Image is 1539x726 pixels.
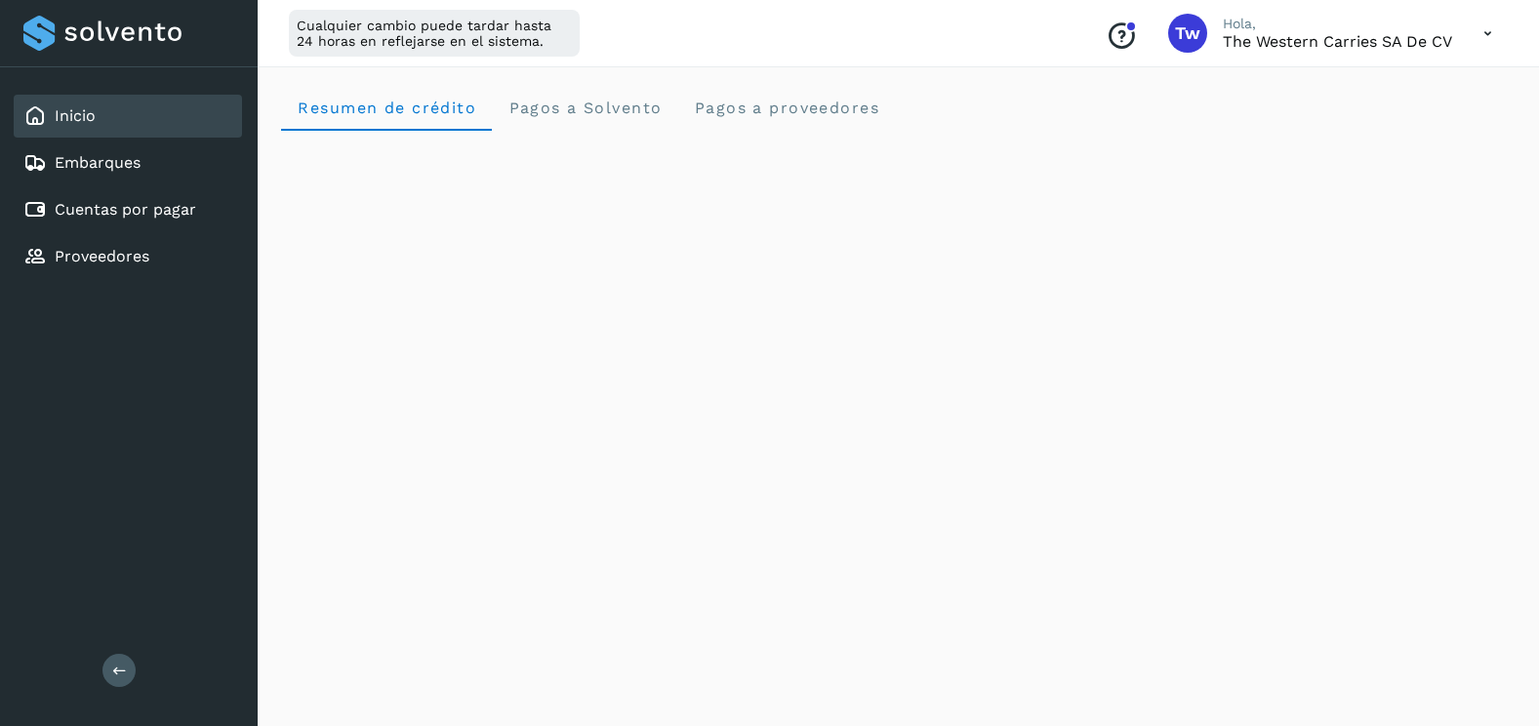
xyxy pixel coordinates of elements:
[55,153,141,172] a: Embarques
[14,141,242,184] div: Embarques
[1223,16,1452,32] p: Hola,
[693,99,879,117] span: Pagos a proveedores
[507,99,662,117] span: Pagos a Solvento
[1223,32,1452,51] p: The western carries SA de CV
[289,10,580,57] div: Cualquier cambio puede tardar hasta 24 horas en reflejarse en el sistema.
[55,247,149,265] a: Proveedores
[297,99,476,117] span: Resumen de crédito
[55,200,196,219] a: Cuentas por pagar
[14,235,242,278] div: Proveedores
[55,106,96,125] a: Inicio
[14,95,242,138] div: Inicio
[14,188,242,231] div: Cuentas por pagar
